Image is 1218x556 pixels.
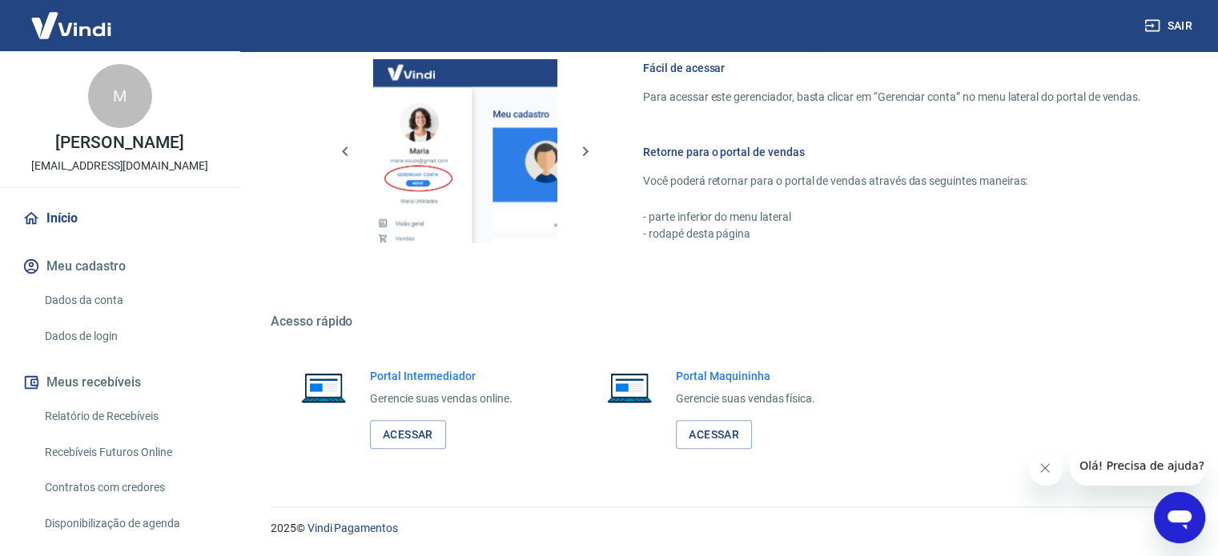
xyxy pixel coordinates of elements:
[1070,448,1205,486] iframe: Mensagem da empresa
[676,420,752,450] a: Acessar
[370,390,513,407] p: Gerencie suas vendas online.
[1154,492,1205,543] iframe: Botão para abrir a janela de mensagens
[1029,452,1063,486] iframe: Fechar mensagem
[271,314,1180,330] h5: Acesso rápido
[643,144,1141,160] h6: Retorne para o portal de vendas
[38,471,220,504] a: Contratos com credores
[38,507,220,540] a: Disponibilização de agenda
[19,201,220,236] a: Início
[19,365,220,400] button: Meus recebíveis
[290,368,357,406] img: Imagem de um notebook aberto
[19,1,123,50] img: Vindi
[308,522,398,534] a: Vindi Pagamentos
[596,368,663,406] img: Imagem de um notebook aberto
[643,89,1141,106] p: Para acessar este gerenciador, basta clicar em “Gerenciar conta” no menu lateral do portal de ven...
[643,60,1141,76] h6: Fácil de acessar
[55,134,183,151] p: [PERSON_NAME]
[38,284,220,317] a: Dados da conta
[676,390,815,407] p: Gerencie suas vendas física.
[643,209,1141,226] p: - parte inferior do menu lateral
[643,173,1141,190] p: Você poderá retornar para o portal de vendas através das seguintes maneiras:
[373,59,557,243] img: Imagem da dashboard mostrando o botão de gerenciar conta na sidebar no lado esquerdo
[676,368,815,384] h6: Portal Maquininha
[271,520,1180,537] p: 2025 ©
[38,436,220,469] a: Recebíveis Futuros Online
[19,249,220,284] button: Meu cadastro
[88,64,152,128] div: M
[370,368,513,384] h6: Portal Intermediador
[38,320,220,353] a: Dados de login
[370,420,446,450] a: Acessar
[643,226,1141,242] p: - rodapé desta página
[31,158,208,174] p: [EMAIL_ADDRESS][DOMAIN_NAME]
[38,400,220,433] a: Relatório de Recebíveis
[1141,11,1199,41] button: Sair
